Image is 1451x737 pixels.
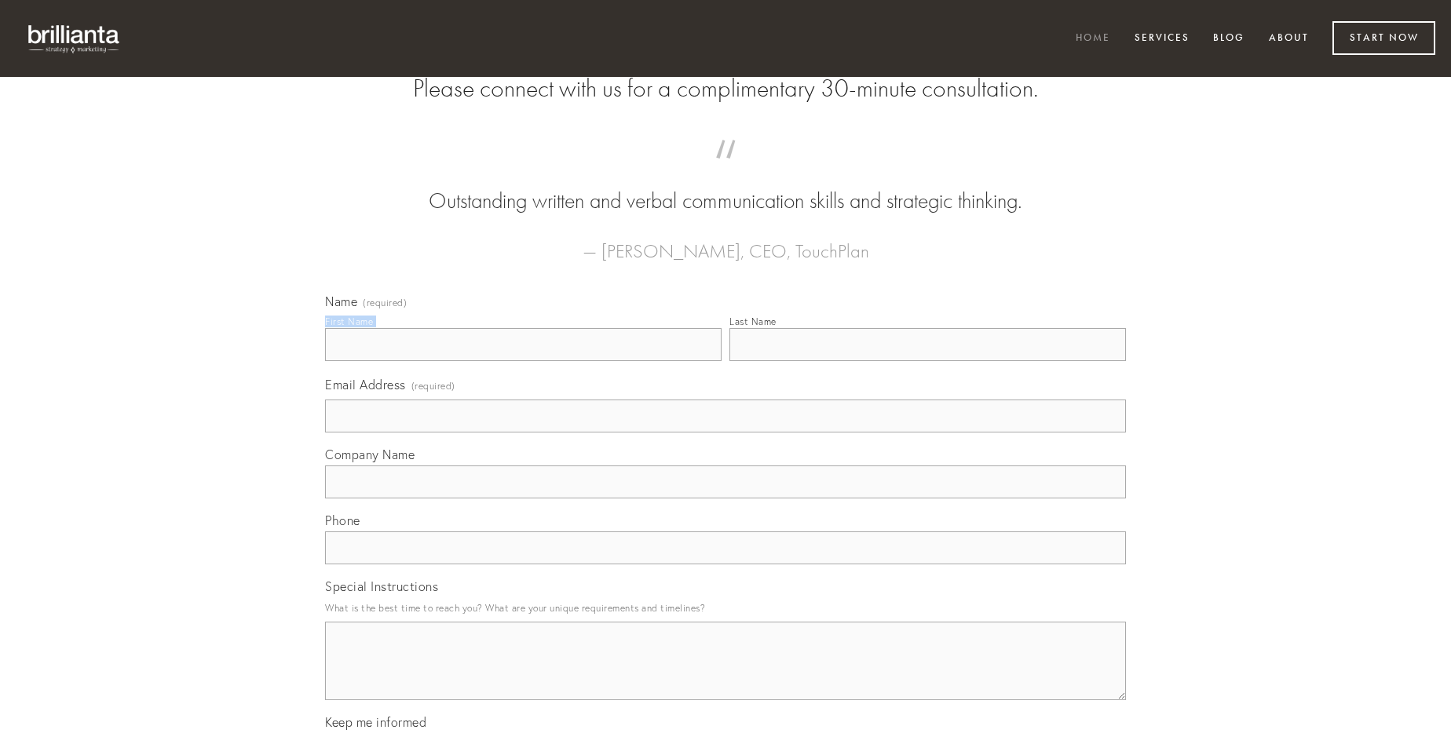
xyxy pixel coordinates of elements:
[16,16,133,61] img: brillianta - research, strategy, marketing
[363,298,407,308] span: (required)
[325,377,406,392] span: Email Address
[325,74,1126,104] h2: Please connect with us for a complimentary 30-minute consultation.
[729,316,777,327] div: Last Name
[350,217,1101,267] figcaption: — [PERSON_NAME], CEO, TouchPlan
[325,294,357,309] span: Name
[1259,26,1319,52] a: About
[325,578,438,594] span: Special Instructions
[350,155,1101,217] blockquote: Outstanding written and verbal communication skills and strategic thinking.
[1203,26,1255,52] a: Blog
[350,155,1101,186] span: “
[1065,26,1120,52] a: Home
[411,375,455,396] span: (required)
[1332,21,1435,55] a: Start Now
[325,714,426,730] span: Keep me informed
[325,513,360,528] span: Phone
[325,316,373,327] div: First Name
[325,447,415,462] span: Company Name
[325,597,1126,618] p: What is the best time to reach you? What are your unique requirements and timelines?
[1124,26,1200,52] a: Services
